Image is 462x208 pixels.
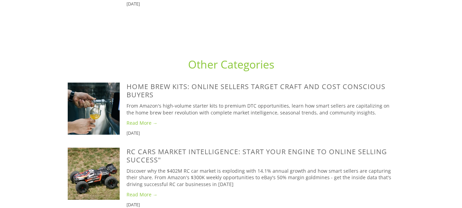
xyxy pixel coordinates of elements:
[127,1,140,7] time: [DATE]
[127,120,395,126] a: Read More →
[127,191,395,198] a: Read More →
[127,82,385,99] a: Home Brew Kits: Online Sellers Target Craft And Cost Conscious Buyers
[68,83,127,135] a: Home Brew Kits: Online Sellers Target Craft And Cost Conscious Buyers
[68,148,120,200] img: RC Cars Market Intelligence: Start your engine to Online Selling Success"
[127,168,395,188] p: Discover why the $402M RC car market is exploding with 14.1% annual growth and how smart sellers ...
[127,201,140,208] time: [DATE]
[68,83,120,135] img: Home Brew Kits: Online Sellers Target Craft And Cost Conscious Buyers
[68,148,127,200] a: RC Cars Market Intelligence: Start your engine to Online Selling Success"
[127,102,395,116] p: From Amazon's high-volume starter kits to premium DTC opportunities, learn how smart sellers are ...
[127,130,140,136] time: [DATE]
[127,147,387,164] a: RC Cars Market Intelligence: Start your engine to Online Selling Success"
[188,57,274,72] a: Other Categories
